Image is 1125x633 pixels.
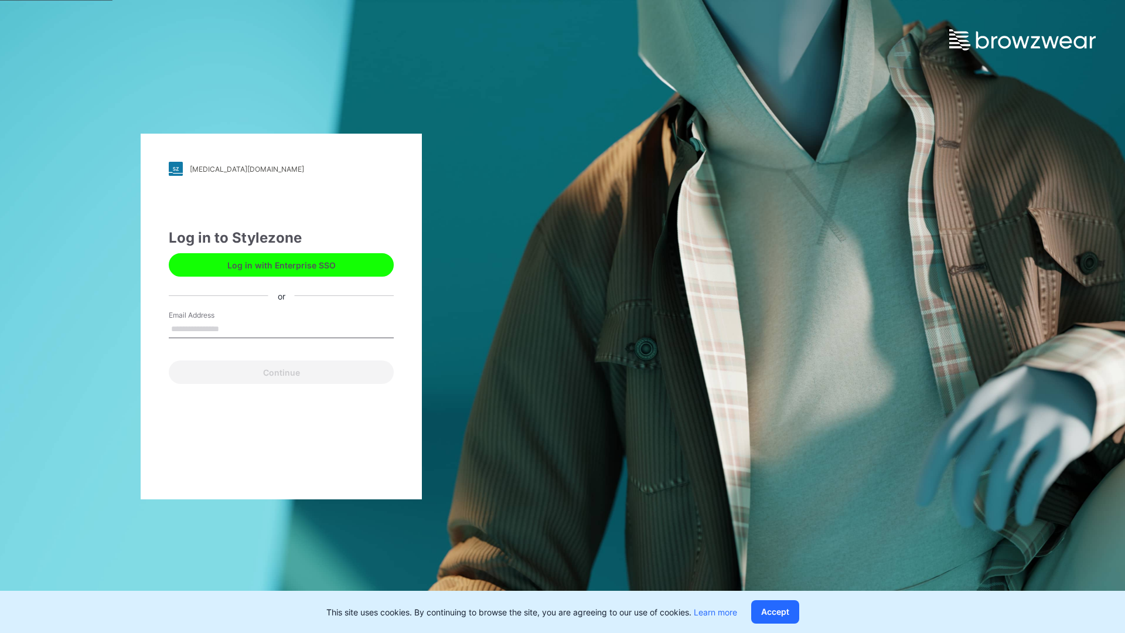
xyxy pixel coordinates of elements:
[169,227,394,249] div: Log in to Stylezone
[169,253,394,277] button: Log in with Enterprise SSO
[169,310,251,321] label: Email Address
[169,162,394,176] a: [MEDICAL_DATA][DOMAIN_NAME]
[751,600,799,624] button: Accept
[326,606,737,618] p: This site uses cookies. By continuing to browse the site, you are agreeing to our use of cookies.
[949,29,1096,50] img: browzwear-logo.e42bd6dac1945053ebaf764b6aa21510.svg
[169,162,183,176] img: stylezone-logo.562084cfcfab977791bfbf7441f1a819.svg
[694,607,737,617] a: Learn more
[268,290,295,302] div: or
[190,165,304,173] div: [MEDICAL_DATA][DOMAIN_NAME]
